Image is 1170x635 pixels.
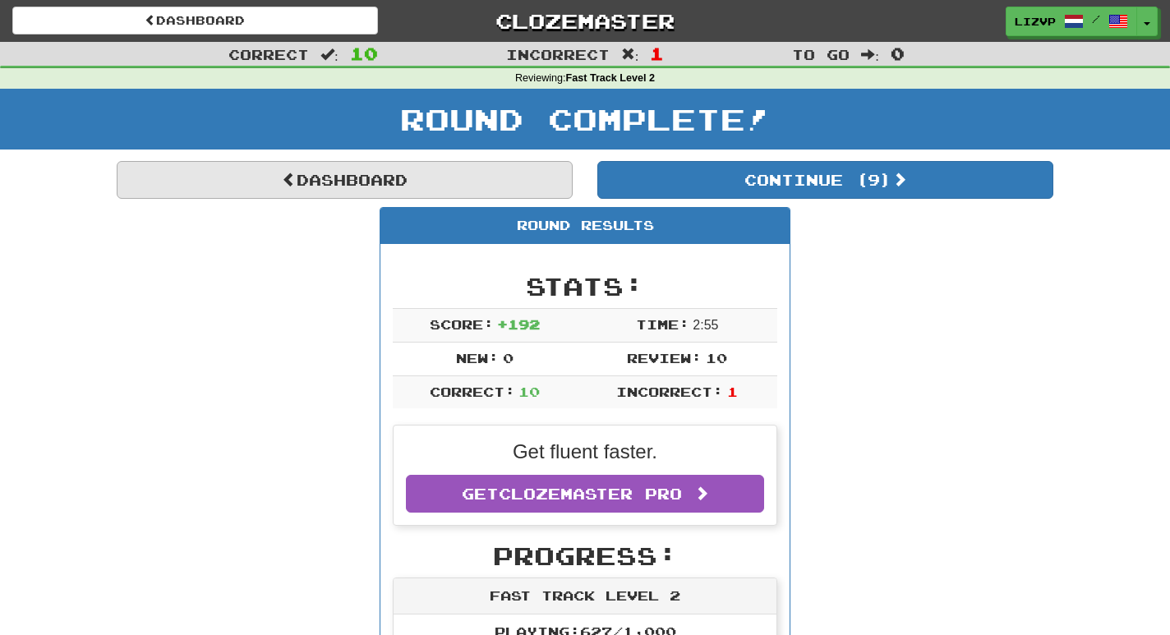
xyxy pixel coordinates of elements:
[616,384,723,399] span: Incorrect:
[393,273,777,300] h2: Stats:
[403,7,768,35] a: Clozemaster
[406,475,764,513] a: GetClozemaster Pro
[792,46,850,62] span: To go
[1006,7,1137,36] a: LizVP /
[406,438,764,466] p: Get fluent faster.
[636,316,689,332] span: Time:
[12,7,378,35] a: Dashboard
[320,48,339,62] span: :
[430,384,515,399] span: Correct:
[627,350,702,366] span: Review:
[727,384,738,399] span: 1
[228,46,309,62] span: Correct
[597,161,1053,199] button: Continue (9)
[430,316,494,332] span: Score:
[891,44,905,63] span: 0
[380,208,790,244] div: Round Results
[506,46,610,62] span: Incorrect
[1015,14,1056,29] span: LizVP
[6,103,1164,136] h1: Round Complete!
[393,542,777,569] h2: Progress:
[566,72,656,84] strong: Fast Track Level 2
[497,316,540,332] span: + 192
[117,161,573,199] a: Dashboard
[499,485,682,503] span: Clozemaster Pro
[650,44,664,63] span: 1
[1092,13,1100,25] span: /
[456,350,499,366] span: New:
[518,384,540,399] span: 10
[503,350,514,366] span: 0
[706,350,727,366] span: 10
[621,48,639,62] span: :
[693,318,718,332] span: 2 : 55
[861,48,879,62] span: :
[350,44,378,63] span: 10
[394,578,776,614] div: Fast Track Level 2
